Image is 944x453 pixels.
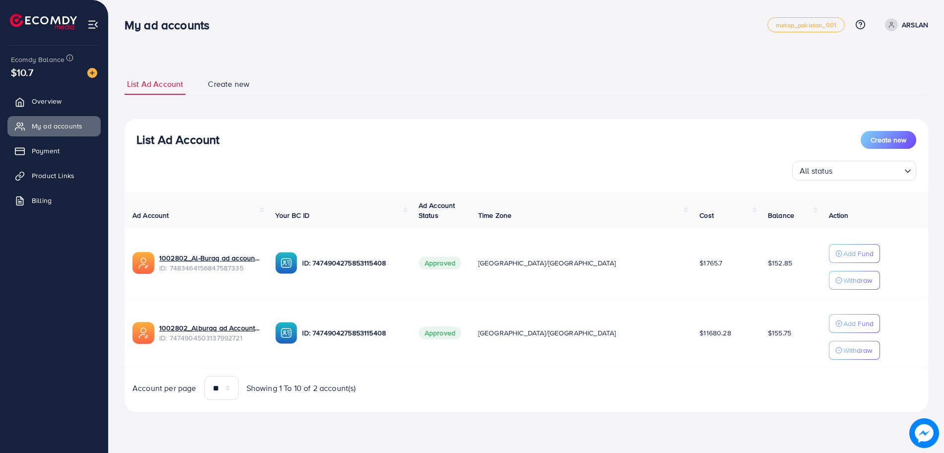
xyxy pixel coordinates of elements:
[159,253,259,273] div: <span class='underline'>1002802_Al-Buraq ad account 02_1742380041767</span></br>7483464156847587335
[829,314,880,333] button: Add Fund
[829,210,849,220] span: Action
[32,96,62,106] span: Overview
[776,22,836,28] span: metap_pakistan_001
[247,383,356,394] span: Showing 1 To 10 of 2 account(s)
[902,19,928,31] p: ARSLAN
[792,161,916,181] div: Search for option
[32,171,74,181] span: Product Links
[829,341,880,360] button: Withdraw
[768,328,791,338] span: $155.75
[132,210,169,220] span: Ad Account
[208,78,250,90] span: Create new
[909,418,939,448] img: image
[32,121,82,131] span: My ad accounts
[7,191,101,210] a: Billing
[419,200,455,220] span: Ad Account Status
[699,258,722,268] span: $1765.7
[159,263,259,273] span: ID: 7483464156847587335
[881,18,928,31] a: ARSLAN
[836,162,900,178] input: Search for option
[159,323,259,333] a: 1002802_Alburaq ad Account 1_1740386843243
[843,248,874,259] p: Add Fund
[275,210,310,220] span: Your BC ID
[7,166,101,186] a: Product Links
[843,274,872,286] p: Withdraw
[798,164,835,178] span: All status
[7,91,101,111] a: Overview
[132,252,154,274] img: ic-ads-acc.e4c84228.svg
[871,135,906,145] span: Create new
[768,258,792,268] span: $152.85
[478,258,616,268] span: [GEOGRAPHIC_DATA]/[GEOGRAPHIC_DATA]
[419,257,461,269] span: Approved
[699,210,714,220] span: Cost
[11,55,64,65] span: Ecomdy Balance
[829,271,880,290] button: Withdraw
[829,244,880,263] button: Add Fund
[699,328,731,338] span: $11680.28
[136,132,219,147] h3: List Ad Account
[10,14,77,29] img: logo
[843,344,872,356] p: Withdraw
[302,327,402,339] p: ID: 7474904275853115408
[32,146,60,156] span: Payment
[87,68,97,78] img: image
[127,78,183,90] span: List Ad Account
[302,257,402,269] p: ID: 7474904275853115408
[159,333,259,343] span: ID: 7474904503137992721
[7,141,101,161] a: Payment
[32,195,52,205] span: Billing
[861,131,916,149] button: Create new
[275,252,297,274] img: ic-ba-acc.ded83a64.svg
[768,210,794,220] span: Balance
[767,17,845,32] a: metap_pakistan_001
[132,383,196,394] span: Account per page
[125,18,217,32] h3: My ad accounts
[7,116,101,136] a: My ad accounts
[478,328,616,338] span: [GEOGRAPHIC_DATA]/[GEOGRAPHIC_DATA]
[159,323,259,343] div: <span class='underline'>1002802_Alburaq ad Account 1_1740386843243</span></br>7474904503137992721
[87,19,99,30] img: menu
[419,326,461,339] span: Approved
[275,322,297,344] img: ic-ba-acc.ded83a64.svg
[132,322,154,344] img: ic-ads-acc.e4c84228.svg
[843,318,874,329] p: Add Fund
[159,253,259,263] a: 1002802_Al-Buraq ad account 02_1742380041767
[478,210,511,220] span: Time Zone
[11,65,33,79] span: $10.7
